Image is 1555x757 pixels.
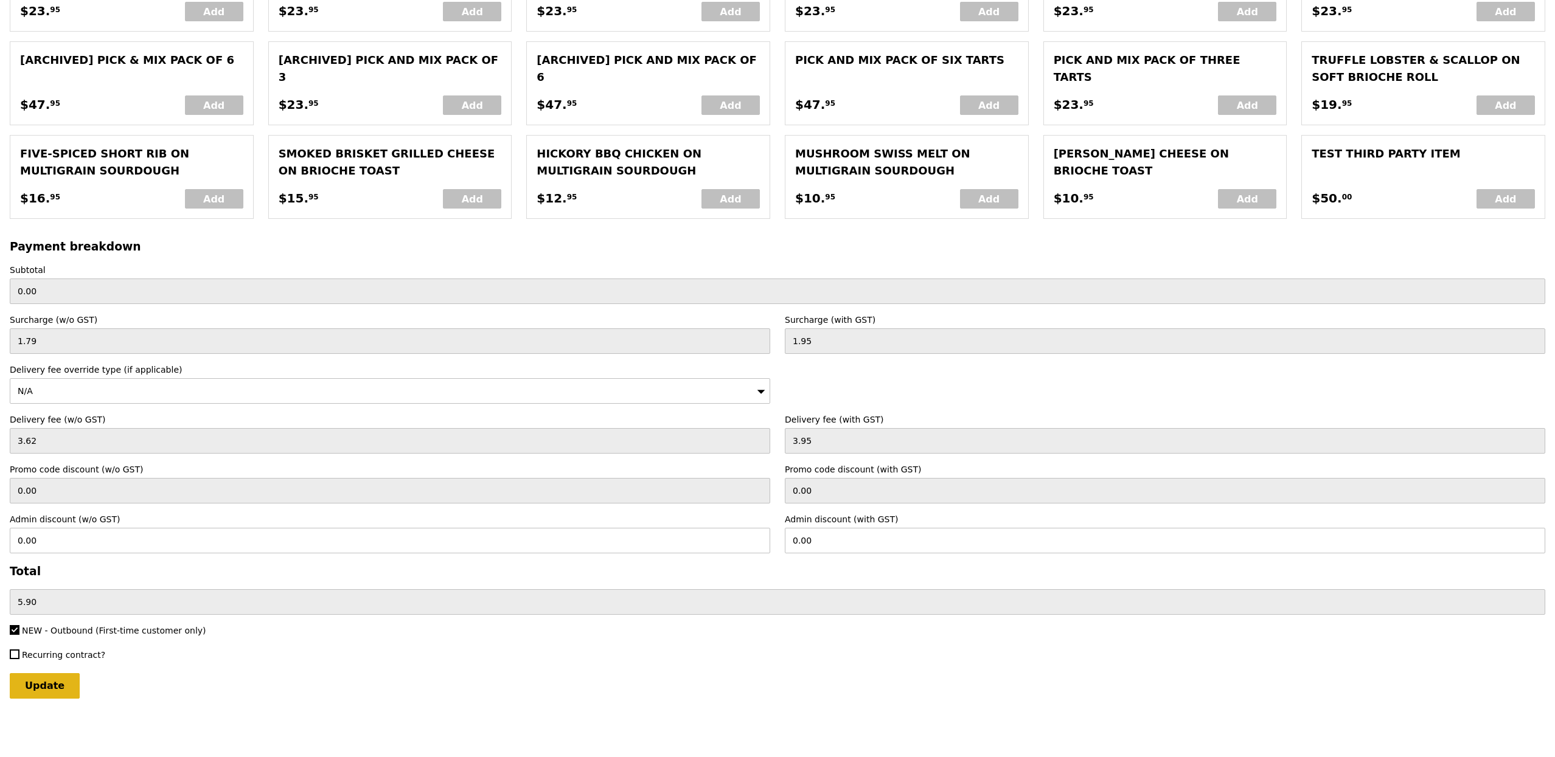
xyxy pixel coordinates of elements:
[701,2,760,21] div: Add
[20,189,50,207] span: $16.
[1054,2,1084,20] span: $23.
[1477,2,1535,21] div: Add
[10,264,1545,276] label: Subtotal
[795,189,825,207] span: $10.
[537,2,566,20] span: $23.
[20,95,50,114] span: $47.
[795,52,1018,69] div: Pick and mix pack of six tarts
[10,649,19,659] input: Recurring contract?
[785,463,1545,475] label: Promo code discount (with GST)
[10,673,80,699] input: Update
[50,5,60,15] span: 95
[10,565,1545,578] h3: Total
[567,5,577,15] span: 95
[785,314,1545,326] label: Surcharge (with GST)
[279,95,308,114] span: $23.
[1054,52,1277,86] div: Pick and mix pack of three tarts
[443,2,501,21] div: Add
[795,95,825,114] span: $47.
[308,99,319,108] span: 95
[795,145,1018,179] div: Mushroom Swiss Melt on Multigrain Sourdough
[825,5,835,15] span: 95
[701,95,760,115] div: Add
[443,95,501,115] div: Add
[537,52,760,86] div: [Archived] Pick and mix pack of 6
[308,192,319,202] span: 95
[1054,189,1084,207] span: $10.
[785,513,1545,525] label: Admin discount (with GST)
[20,145,243,179] div: Five‑spiced Short Rib on Multigrain Sourdough
[18,386,33,396] span: N/A
[1084,5,1094,15] span: 95
[1312,145,1535,162] div: Test third party item
[701,189,760,209] div: Add
[1342,192,1352,202] span: 00
[537,189,566,207] span: $12.
[1477,189,1535,209] div: Add
[10,625,19,635] input: NEW - Outbound (First-time customer only)
[1084,99,1094,108] span: 95
[10,240,1545,253] h3: Payment breakdown
[537,95,566,114] span: $47.
[1312,189,1341,207] span: $50.
[279,2,308,20] span: $23.
[279,52,502,86] div: [Archived] Pick and mix pack of 3
[1342,5,1352,15] span: 95
[10,413,770,426] label: Delivery fee (w/o GST)
[1218,95,1276,115] div: Add
[1312,95,1341,114] span: $19.
[50,192,60,202] span: 95
[567,99,577,108] span: 95
[185,2,243,21] div: Add
[279,189,308,207] span: $15.
[185,95,243,115] div: Add
[1477,95,1535,115] div: Add
[20,52,243,69] div: [Archived] Pick & mix pack of 6
[22,626,206,635] span: NEW - Outbound (First-time customer only)
[785,413,1545,426] label: Delivery fee (with GST)
[10,314,770,326] label: Surcharge (w/o GST)
[1218,189,1276,209] div: Add
[1218,2,1276,21] div: Add
[22,650,105,660] span: Recurring contract?
[10,463,770,475] label: Promo code discount (w/o GST)
[20,2,50,20] span: $23.
[537,145,760,179] div: Hickory BBQ Chicken on Multigrain Sourdough
[960,95,1018,115] div: Add
[795,2,825,20] span: $23.
[825,99,835,108] span: 95
[1084,192,1094,202] span: 95
[50,99,60,108] span: 95
[185,189,243,209] div: Add
[960,2,1018,21] div: Add
[825,192,835,202] span: 95
[1054,145,1277,179] div: [PERSON_NAME] Cheese on Brioche Toast
[279,145,502,179] div: Smoked Brisket Grilled Cheese on Brioche Toast
[1054,95,1084,114] span: $23.
[308,5,319,15] span: 95
[1312,2,1341,20] span: $23.
[1312,52,1535,86] div: Truffle Lobster & Scallop on Soft Brioche Roll
[1342,99,1352,108] span: 95
[567,192,577,202] span: 95
[10,364,770,376] label: Delivery fee override type (if applicable)
[960,189,1018,209] div: Add
[443,189,501,209] div: Add
[10,513,770,525] label: Admin discount (w/o GST)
